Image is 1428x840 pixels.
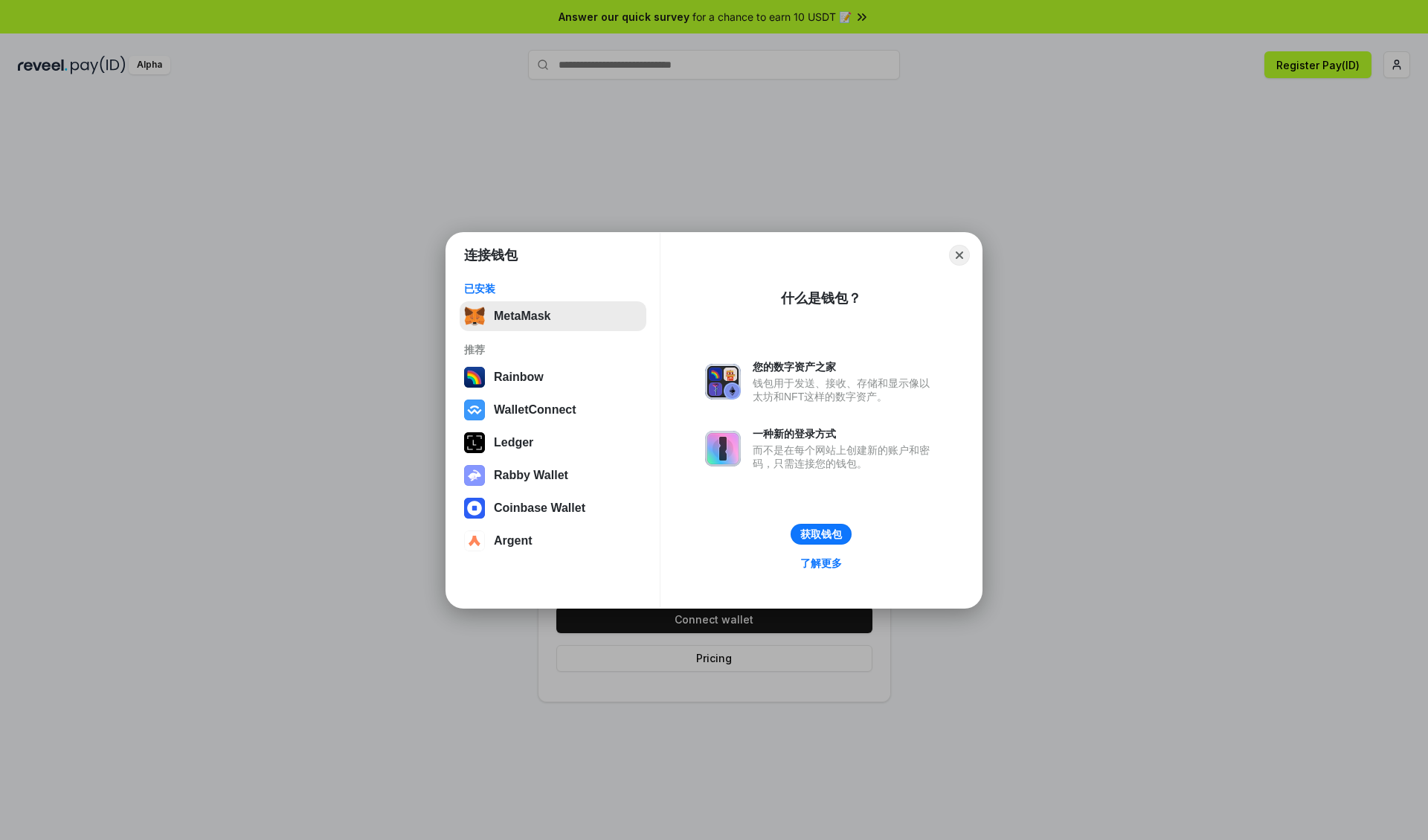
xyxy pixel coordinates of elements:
[464,367,485,388] img: svg+xml,%3Csvg%20width%3D%22120%22%20height%3D%22120%22%20viewBox%3D%220%200%20120%20120%22%20fil...
[464,400,485,420] img: svg+xml,%3Csvg%20width%3D%2228%22%20height%3D%2228%22%20viewBox%3D%220%200%2028%2028%22%20fill%3D...
[464,465,485,486] img: svg+xml,%3Csvg%20xmlns%3D%22http%3A%2F%2Fwww.w3.org%2F2000%2Fsvg%22%20fill%3D%22none%22%20viewBox...
[464,530,485,551] img: svg+xml,%3Csvg%20width%3D%2228%22%20height%3D%2228%22%20viewBox%3D%220%200%2028%2028%22%20fill%3D...
[800,557,842,570] div: 了解更多
[753,443,937,470] div: 而不是在每个网站上创建新的账户和密码，只需连接您的钱包。
[464,306,485,327] img: svg+xml,%3Csvg%20fill%3D%22none%22%20height%3D%2233%22%20viewBox%3D%220%200%2035%2033%22%20width%...
[460,395,646,425] button: WalletConnect
[464,246,518,264] h1: 连接钱包
[791,524,852,545] button: 获取钱包
[464,343,642,356] div: 推荐
[460,301,646,331] button: MetaMask
[781,289,861,307] div: 什么是钱包？
[494,501,585,515] div: Coinbase Wallet
[464,498,485,519] img: svg+xml,%3Csvg%20width%3D%2228%22%20height%3D%2228%22%20viewBox%3D%220%200%2028%2028%22%20fill%3D...
[494,310,550,323] div: MetaMask
[705,431,741,467] img: svg+xml,%3Csvg%20xmlns%3D%22http%3A%2F%2Fwww.w3.org%2F2000%2Fsvg%22%20fill%3D%22none%22%20viewBox...
[949,245,970,266] button: Close
[494,534,533,548] div: Argent
[460,428,646,458] button: Ledger
[460,526,646,556] button: Argent
[464,432,485,453] img: svg+xml,%3Csvg%20xmlns%3D%22http%3A%2F%2Fwww.w3.org%2F2000%2Fsvg%22%20width%3D%2228%22%20height%3...
[753,376,937,403] div: 钱包用于发送、接收、存储和显示像以太坊和NFT这样的数字资产。
[494,469,568,482] div: Rabby Wallet
[460,362,646,392] button: Rainbow
[753,427,937,440] div: 一种新的登录方式
[460,461,646,490] button: Rabby Wallet
[705,364,741,400] img: svg+xml,%3Csvg%20xmlns%3D%22http%3A%2F%2Fwww.w3.org%2F2000%2Fsvg%22%20fill%3D%22none%22%20viewBox...
[494,371,544,384] div: Rainbow
[460,493,646,523] button: Coinbase Wallet
[494,403,576,417] div: WalletConnect
[800,528,842,541] div: 获取钱包
[464,282,642,295] div: 已安装
[494,436,533,449] div: Ledger
[791,554,851,573] a: 了解更多
[753,360,937,373] div: 您的数字资产之家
